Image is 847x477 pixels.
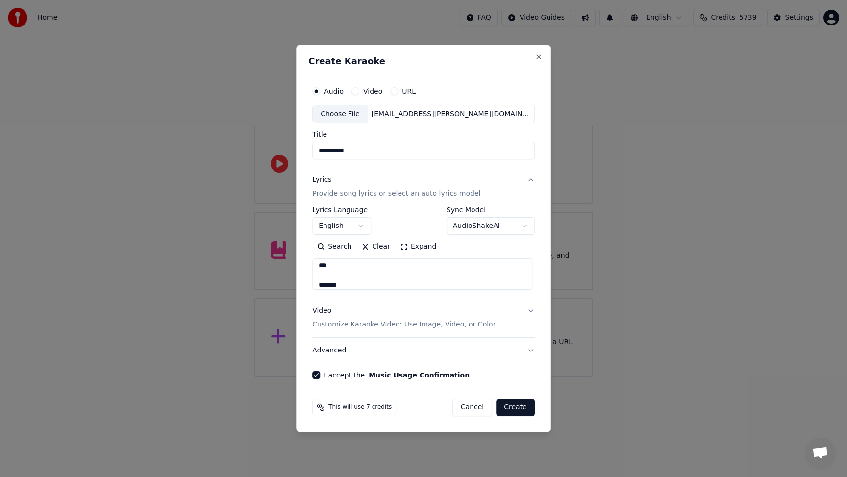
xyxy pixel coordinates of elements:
button: VideoCustomize Karaoke Video: Use Image, Video, or Color [312,299,535,338]
div: Choose File [313,105,368,123]
p: Provide song lyrics or select an auto lyrics model [312,189,480,199]
div: Video [312,306,496,330]
span: This will use 7 credits [328,403,392,411]
button: Advanced [312,338,535,363]
button: Clear [356,239,395,255]
label: Sync Model [447,207,535,214]
h2: Create Karaoke [308,57,539,66]
label: URL [402,88,416,95]
label: I accept the [324,372,470,378]
label: Title [312,131,535,138]
label: Video [363,88,382,95]
div: LyricsProvide song lyrics or select an auto lyrics model [312,207,535,298]
div: Lyrics [312,176,331,185]
p: Customize Karaoke Video: Use Image, Video, or Color [312,320,496,329]
label: Lyrics Language [312,207,371,214]
button: LyricsProvide song lyrics or select an auto lyrics model [312,168,535,207]
button: Create [496,399,535,416]
button: Cancel [452,399,492,416]
button: Expand [395,239,441,255]
div: [EMAIL_ADDRESS][PERSON_NAME][DOMAIN_NAME]/Shared drives/Sing King G Drive/Filemaker/CPT_Tracks/Ne... [368,109,534,119]
label: Audio [324,88,344,95]
button: I accept the [369,372,470,378]
button: Search [312,239,356,255]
